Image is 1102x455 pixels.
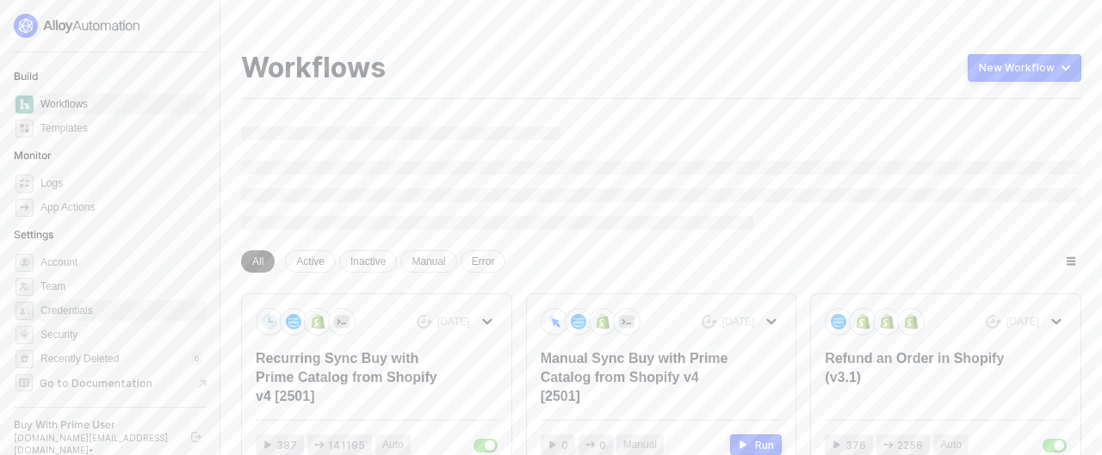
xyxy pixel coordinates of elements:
div: App Actions [40,200,95,215]
span: icon-app-actions [314,440,325,450]
span: icon-app-actions [15,199,34,217]
span: Auto [382,437,404,453]
img: icon [334,314,350,329]
img: icon [903,314,919,329]
span: settings [15,254,34,272]
div: New Workflow [979,61,1055,75]
span: Account [40,252,202,273]
span: icon-arrow-down [766,317,777,327]
span: settings [15,350,34,368]
div: [DATE] [1006,315,1039,329]
img: icon [262,314,277,329]
span: Workflows [40,94,202,114]
img: icon [879,314,895,329]
span: document-arrow [194,375,211,392]
span: 0 [561,437,568,453]
span: Security [40,324,202,345]
div: 0 [191,352,202,366]
a: logo [14,14,206,38]
span: Manual [623,437,657,453]
img: icon [855,314,870,329]
div: Workflows [241,52,386,84]
img: icon [619,314,635,329]
div: Active [285,250,336,273]
span: Logs [40,173,202,194]
div: Error [461,250,506,273]
span: Recently Deleted [40,352,119,366]
img: icon [286,314,301,329]
span: 387 [276,437,297,453]
span: icon-success-page [702,315,718,329]
span: security [15,326,34,344]
span: marketplace [15,120,34,138]
img: icon [831,314,846,329]
div: All [241,250,275,273]
span: icon-arrow-down [482,317,492,327]
span: Go to Documentation [40,376,152,390]
span: icon-app-actions [883,440,894,450]
div: Inactive [339,250,397,273]
span: Build [14,70,38,83]
span: documentation [15,374,33,391]
img: icon [310,314,325,329]
span: Auto [940,437,962,453]
span: Monitor [14,149,52,162]
img: icon [571,314,586,329]
span: Team [40,276,202,297]
span: icon-arrow-down [1051,317,1062,327]
div: [DATE] [722,315,755,329]
span: 141195 [328,437,365,453]
span: Settings [14,228,53,241]
a: Knowledge Base [14,372,207,393]
div: Run [755,438,774,452]
span: Credentials [40,300,202,321]
span: icon-success-page [986,315,1002,329]
span: credentials [15,302,34,320]
span: icon-logs [15,175,34,193]
span: 0 [599,437,606,453]
span: 376 [845,437,866,453]
div: Refund an Order in Shopify (v3.1) [825,349,1018,406]
span: icon-app-actions [585,440,596,450]
span: team [15,278,34,296]
span: logout [191,432,201,442]
div: Manual [400,250,456,273]
button: New Workflow [968,54,1081,82]
div: Manual Sync Buy with Prime Catalog from Shopify v4 [2501] [541,349,734,406]
img: icon [595,314,610,329]
img: icon [547,314,562,329]
img: logo [14,14,141,38]
button: Run [730,434,782,455]
span: icon-success-page [417,315,433,329]
span: 2256 [897,437,923,453]
div: [DATE] [437,315,470,329]
div: Recurring Sync Buy with Prime Catalog from Shopify v4 [2501] [256,349,449,406]
span: Templates [40,118,202,138]
span: dashboard [15,95,34,114]
div: Buy With Prime User [14,418,176,432]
